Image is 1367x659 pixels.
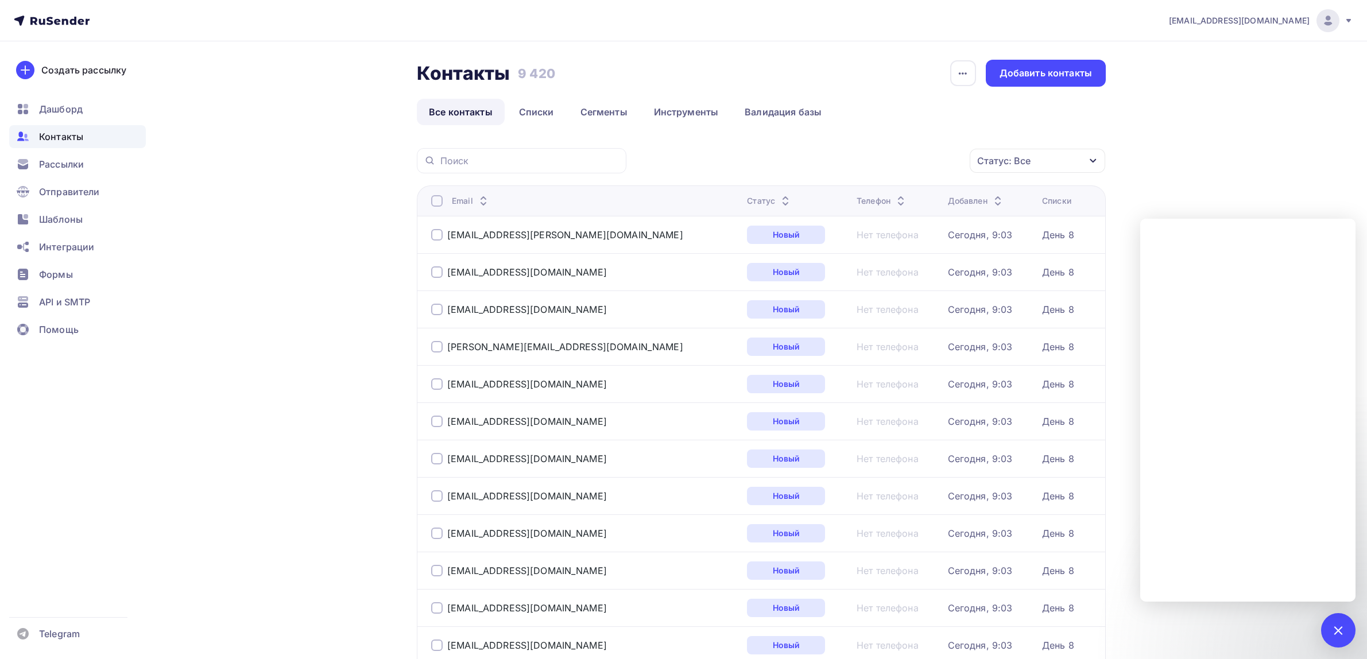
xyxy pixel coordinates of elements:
a: Сегодня, 9:03 [948,602,1013,614]
a: Нет телефона [857,378,919,390]
div: Новый [747,561,825,580]
div: Новый [747,487,825,505]
a: День 8 [1042,565,1074,576]
a: [EMAIL_ADDRESS][DOMAIN_NAME] [447,304,607,315]
a: День 8 [1042,490,1074,502]
span: [EMAIL_ADDRESS][DOMAIN_NAME] [1169,15,1310,26]
div: Новый [747,263,825,281]
a: Контакты [9,125,146,148]
a: Инструменты [642,99,731,125]
a: Сегодня, 9:03 [948,639,1013,651]
input: Поиск [440,154,619,167]
a: День 8 [1042,304,1074,315]
div: День 8 [1042,341,1074,352]
a: День 8 [1042,266,1074,278]
h2: Контакты [417,62,510,85]
a: День 8 [1042,416,1074,427]
div: Телефон [857,195,908,207]
a: Формы [9,263,146,286]
div: Сегодня, 9:03 [948,229,1013,241]
div: Нет телефона [857,341,919,352]
div: День 8 [1042,528,1074,539]
a: Новый [747,449,825,468]
a: Шаблоны [9,208,146,231]
a: [EMAIL_ADDRESS][DOMAIN_NAME] [447,602,607,614]
a: Сегодня, 9:03 [948,378,1013,390]
a: Валидация базы [733,99,834,125]
div: Новый [747,524,825,542]
a: День 8 [1042,639,1074,651]
a: Новый [747,300,825,319]
a: [EMAIL_ADDRESS][DOMAIN_NAME] [447,639,607,651]
a: [EMAIL_ADDRESS][DOMAIN_NAME] [447,416,607,427]
div: [EMAIL_ADDRESS][DOMAIN_NAME] [447,490,607,502]
div: Нет телефона [857,453,919,464]
div: Новый [747,599,825,617]
a: [PERSON_NAME][EMAIL_ADDRESS][DOMAIN_NAME] [447,341,683,352]
a: Нет телефона [857,639,919,651]
a: Новый [747,338,825,356]
a: Нет телефона [857,565,919,576]
span: Контакты [39,130,83,144]
div: Списки [1042,195,1071,207]
a: Сегодня, 9:03 [948,304,1013,315]
a: День 8 [1042,602,1074,614]
a: Сегодня, 9:03 [948,266,1013,278]
a: [EMAIL_ADDRESS][DOMAIN_NAME] [447,528,607,539]
a: Новый [747,636,825,654]
a: [EMAIL_ADDRESS][DOMAIN_NAME] [1169,9,1353,32]
span: Отправители [39,185,100,199]
div: [EMAIL_ADDRESS][DOMAIN_NAME] [447,453,607,464]
a: Нет телефона [857,266,919,278]
div: Нет телефона [857,490,919,502]
a: Дашборд [9,98,146,121]
a: Сегодня, 9:03 [948,565,1013,576]
a: [EMAIL_ADDRESS][DOMAIN_NAME] [447,378,607,390]
a: Сегодня, 9:03 [948,341,1013,352]
div: Нет телефона [857,602,919,614]
a: День 8 [1042,453,1074,464]
a: Новый [747,375,825,393]
a: [EMAIL_ADDRESS][DOMAIN_NAME] [447,266,607,278]
a: Сегодня, 9:03 [948,528,1013,539]
a: Рассылки [9,153,146,176]
div: Создать рассылку [41,63,126,77]
div: Добавлен [948,195,1005,207]
a: Новый [747,412,825,431]
div: Сегодня, 9:03 [948,490,1013,502]
a: [EMAIL_ADDRESS][DOMAIN_NAME] [447,565,607,576]
span: Telegram [39,627,80,641]
span: Интеграции [39,240,94,254]
a: [EMAIL_ADDRESS][PERSON_NAME][DOMAIN_NAME] [447,229,683,241]
a: Нет телефона [857,416,919,427]
h3: 9 420 [518,65,555,82]
a: Сегодня, 9:03 [948,416,1013,427]
div: Сегодня, 9:03 [948,453,1013,464]
a: День 8 [1042,378,1074,390]
a: Новый [747,226,825,244]
span: Формы [39,268,73,281]
span: API и SMTP [39,295,90,309]
div: Нет телефона [857,229,919,241]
